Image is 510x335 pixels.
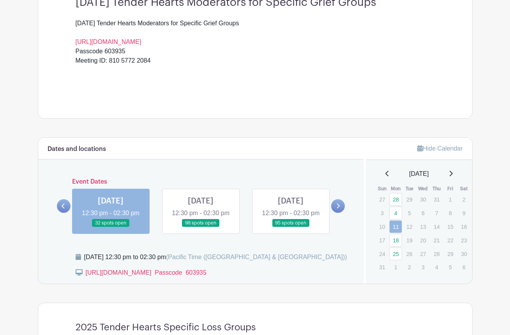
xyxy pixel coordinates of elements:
[430,185,443,193] th: Thu
[430,221,443,233] p: 14
[417,145,462,152] a: Hide Calendar
[430,234,443,246] p: 21
[376,193,388,205] p: 27
[76,39,141,45] a: [URL][DOMAIN_NAME]
[457,193,470,205] p: 2
[389,185,402,193] th: Mon
[403,261,416,273] p: 2
[416,261,429,273] p: 3
[84,253,347,262] div: [DATE] 12:30 pm to 02:30 pm
[403,234,416,246] p: 19
[416,207,429,219] p: 6
[416,185,430,193] th: Wed
[416,248,429,260] p: 27
[76,322,256,333] h4: 2025 Tender Hearts Specific Loss Groups
[416,234,429,246] p: 20
[457,221,470,233] p: 16
[376,248,388,260] p: 24
[444,221,457,233] p: 15
[166,254,347,260] span: (Pacific Time ([GEOGRAPHIC_DATA] & [GEOGRAPHIC_DATA]))
[457,234,470,246] p: 23
[389,207,402,219] a: 4
[444,248,457,260] p: 29
[48,146,106,153] h6: Dates and locations
[389,220,402,233] a: 11
[389,261,402,273] p: 1
[403,207,416,219] p: 5
[389,234,402,247] a: 18
[76,19,435,56] div: [DATE] Tender Hearts Moderators for Specific Grief Groups Passcode 603935
[443,185,457,193] th: Fri
[376,261,388,273] p: 31
[403,193,416,205] p: 29
[444,234,457,246] p: 22
[430,207,443,219] p: 7
[416,221,429,233] p: 13
[457,248,470,260] p: 30
[444,207,457,219] p: 8
[376,234,388,246] p: 17
[86,269,206,276] a: [URL][DOMAIN_NAME] Passcode 603935
[389,247,402,260] a: 25
[430,193,443,205] p: 31
[416,193,429,205] p: 30
[403,248,416,260] p: 26
[457,261,470,273] p: 6
[430,261,443,273] p: 4
[375,185,389,193] th: Sun
[409,169,429,179] span: [DATE]
[71,178,332,186] h6: Event Dates
[389,193,402,206] a: 28
[444,193,457,205] p: 1
[376,221,388,233] p: 10
[76,56,435,75] div: Meeting ID: 810 5772 2084
[402,185,416,193] th: Tue
[457,185,471,193] th: Sat
[376,207,388,219] p: 3
[403,221,416,233] p: 12
[457,207,470,219] p: 9
[430,248,443,260] p: 28
[444,261,457,273] p: 5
